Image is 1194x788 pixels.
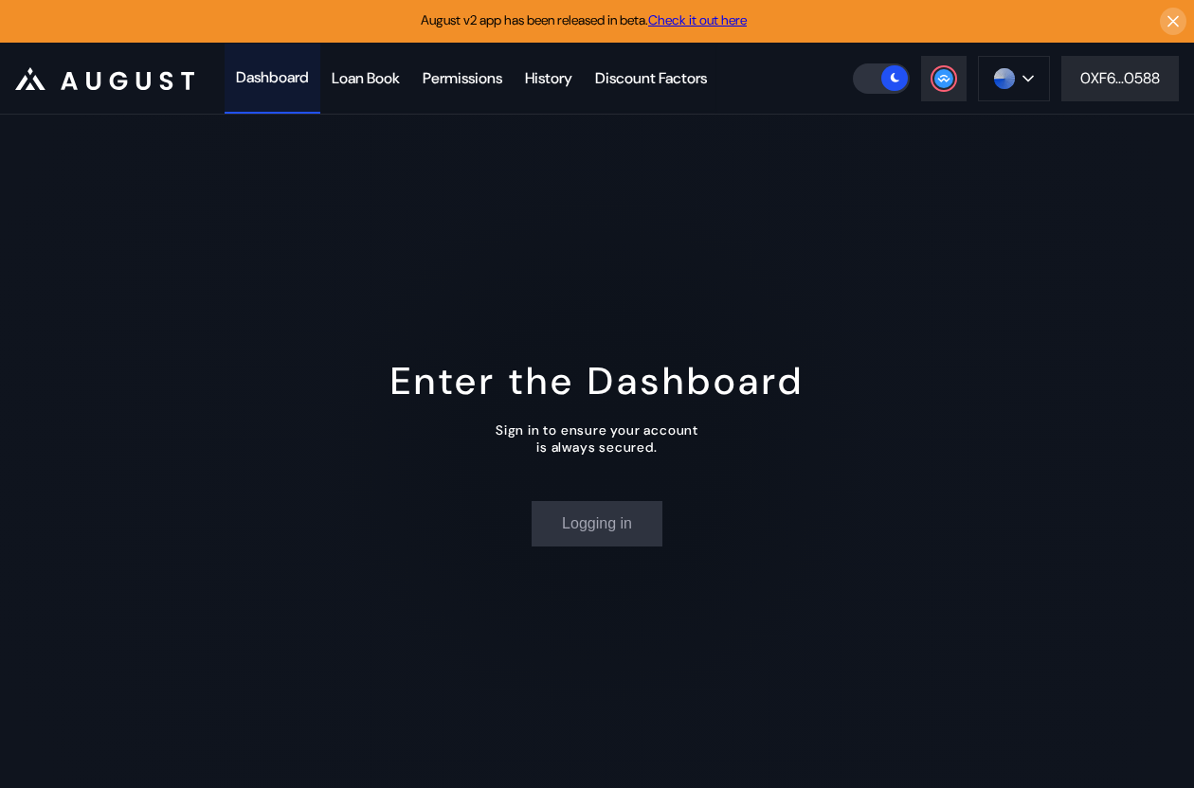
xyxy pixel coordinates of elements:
[525,68,572,88] div: History
[320,44,411,114] a: Loan Book
[411,44,514,114] a: Permissions
[421,11,747,28] span: August v2 app has been released in beta.
[994,68,1015,89] img: chain logo
[514,44,584,114] a: History
[332,68,400,88] div: Loan Book
[978,56,1050,101] button: chain logo
[225,44,320,114] a: Dashboard
[595,68,707,88] div: Discount Factors
[496,421,698,456] div: Sign in to ensure your account is always secured.
[584,44,718,114] a: Discount Factors
[236,67,309,87] div: Dashboard
[532,501,662,546] button: Logging in
[1080,68,1160,88] div: 0XF6...0588
[423,68,502,88] div: Permissions
[390,356,805,405] div: Enter the Dashboard
[1061,56,1179,101] button: 0XF6...0588
[648,11,747,28] a: Check it out here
